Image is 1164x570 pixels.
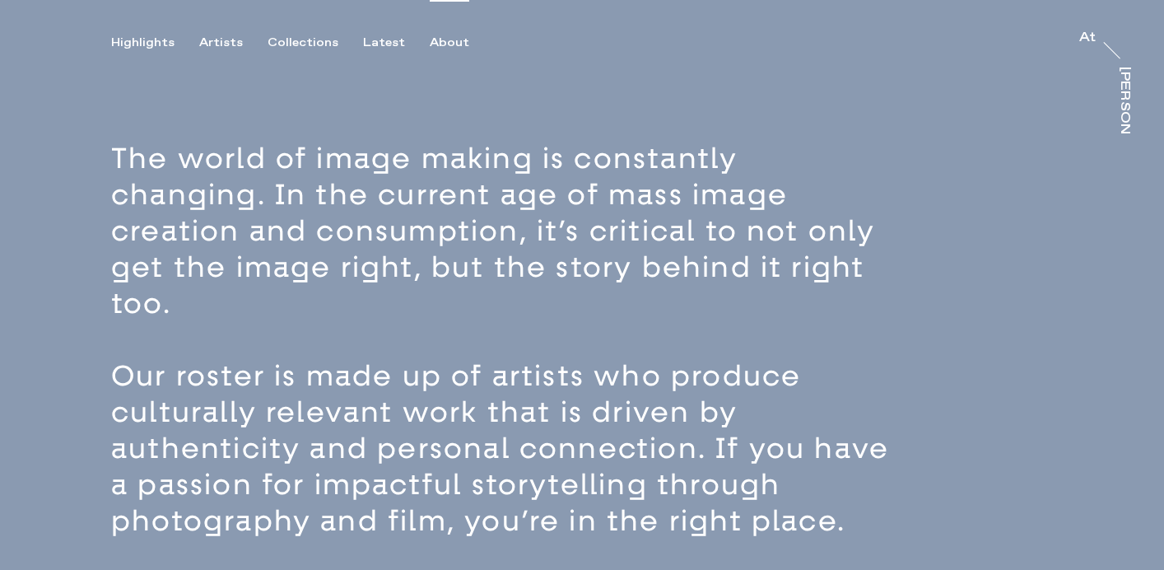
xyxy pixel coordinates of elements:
button: Artists [199,35,268,50]
div: Highlights [111,35,175,50]
button: Highlights [111,35,199,50]
button: Latest [363,35,430,50]
button: Collections [268,35,363,50]
button: About [430,35,494,50]
div: Collections [268,35,338,50]
div: Artists [199,35,243,50]
p: The world of image making is constantly changing. In the current age of mass image creation and c... [111,141,910,322]
div: About [430,35,469,50]
div: Latest [363,35,405,50]
p: Our roster is made up of artists who produce culturally relevant work that is driven by authentic... [111,358,910,540]
a: [PERSON_NAME] [1115,67,1131,134]
a: At [1079,31,1096,48]
div: [PERSON_NAME] [1118,67,1131,194]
